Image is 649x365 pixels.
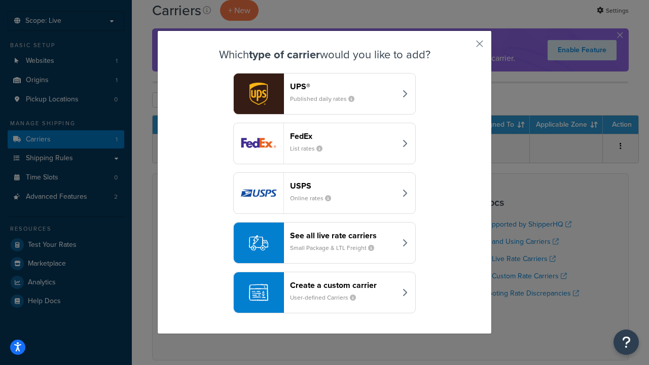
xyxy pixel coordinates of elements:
[290,82,396,91] header: UPS®
[290,231,396,240] header: See all live rate carriers
[183,49,466,61] h3: Which would you like to add?
[249,46,320,63] strong: type of carrier
[233,73,416,115] button: ups logoUPS®Published daily rates
[290,131,396,141] header: FedEx
[290,194,339,203] small: Online rates
[290,181,396,191] header: USPS
[233,222,416,264] button: See all live rate carriersSmall Package & LTL Freight
[234,74,283,114] img: ups logo
[234,173,283,213] img: usps logo
[614,330,639,355] button: Open Resource Center
[249,283,268,302] img: icon-carrier-custom-c93b8a24.svg
[233,123,416,164] button: fedEx logoFedExList rates
[233,272,416,313] button: Create a custom carrierUser-defined Carriers
[233,172,416,214] button: usps logoUSPSOnline rates
[234,123,283,164] img: fedEx logo
[290,243,382,252] small: Small Package & LTL Freight
[290,94,363,103] small: Published daily rates
[290,293,364,302] small: User-defined Carriers
[290,144,331,153] small: List rates
[249,233,268,252] img: icon-carrier-liverate-becf4550.svg
[290,280,396,290] header: Create a custom carrier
